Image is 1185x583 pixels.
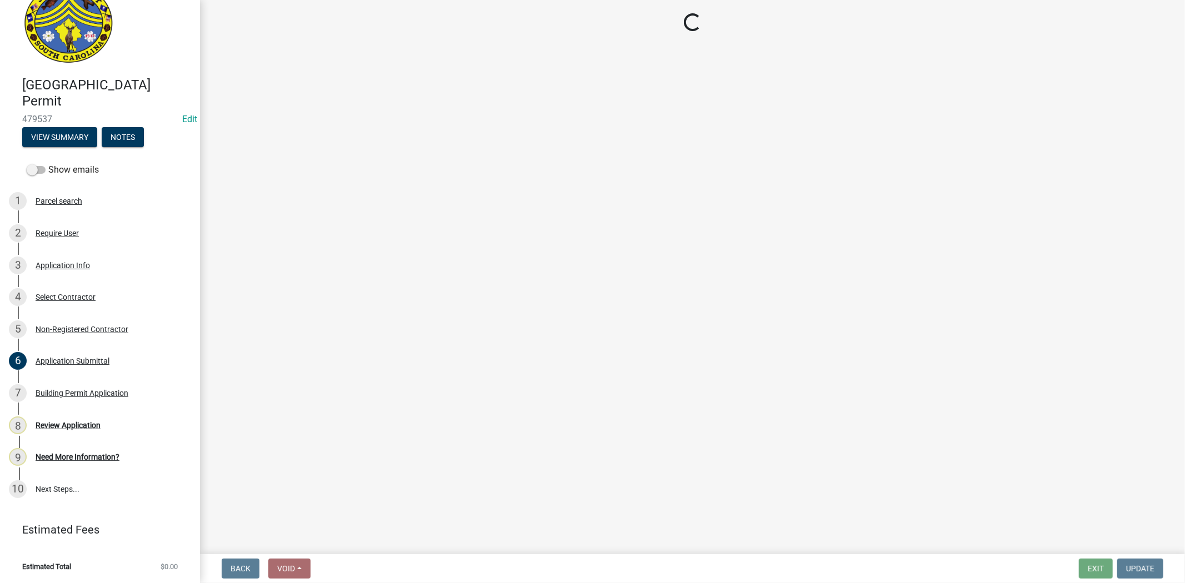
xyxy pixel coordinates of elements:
[22,133,97,142] wm-modal-confirm: Summary
[9,519,182,541] a: Estimated Fees
[9,288,27,306] div: 4
[36,421,101,429] div: Review Application
[22,77,191,109] h4: [GEOGRAPHIC_DATA] Permit
[22,114,178,124] span: 479537
[1117,559,1163,579] button: Update
[9,384,27,402] div: 7
[182,114,197,124] a: Edit
[36,453,119,461] div: Need More Information?
[36,389,128,397] div: Building Permit Application
[27,163,99,177] label: Show emails
[9,416,27,434] div: 8
[22,127,97,147] button: View Summary
[9,352,27,370] div: 6
[36,293,96,301] div: Select Contractor
[36,357,109,365] div: Application Submittal
[161,563,178,570] span: $0.00
[36,197,82,205] div: Parcel search
[277,564,295,573] span: Void
[9,320,27,338] div: 5
[9,224,27,242] div: 2
[9,257,27,274] div: 3
[1079,559,1113,579] button: Exit
[231,564,251,573] span: Back
[9,480,27,498] div: 10
[36,325,128,333] div: Non-Registered Contractor
[268,559,311,579] button: Void
[102,127,144,147] button: Notes
[9,448,27,466] div: 9
[182,114,197,124] wm-modal-confirm: Edit Application Number
[36,229,79,237] div: Require User
[36,262,90,269] div: Application Info
[22,563,71,570] span: Estimated Total
[1126,564,1154,573] span: Update
[222,559,259,579] button: Back
[9,192,27,210] div: 1
[102,133,144,142] wm-modal-confirm: Notes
